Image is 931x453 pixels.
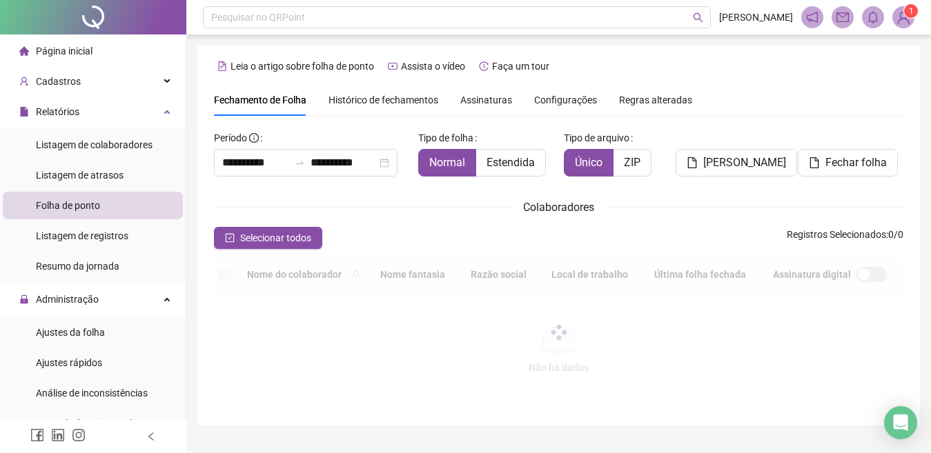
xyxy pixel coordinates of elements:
[19,294,29,304] span: lock
[19,107,29,117] span: file
[294,157,305,168] span: swap-right
[51,428,65,442] span: linkedin
[217,61,227,71] span: file-text
[624,156,640,169] span: ZIP
[329,94,438,105] span: Histórico de fechamentos
[36,200,100,211] span: Folha de ponto
[809,157,820,168] span: file
[836,11,849,23] span: mail
[492,61,549,72] span: Faça um tour
[36,387,148,399] span: Análise de inconsistências
[787,229,886,240] span: Registros Selecionados
[231,61,374,72] span: Leia o artigo sobre folha de ponto
[225,233,235,243] span: check-square
[429,156,465,169] span: Normal
[214,94,306,105] span: Fechamento de Folha
[36,230,128,241] span: Listagem de registros
[806,11,819,23] span: notification
[884,406,917,439] div: Open Intercom Messenger
[36,46,92,57] span: Página inicial
[418,130,473,145] span: Tipo de folha
[564,130,629,145] span: Tipo de arquivo
[19,77,29,86] span: user-add
[36,76,81,87] span: Cadastros
[36,170,124,181] span: Listagem de atrasos
[787,227,903,249] span: : 0 / 0
[893,7,914,28] img: 48939
[703,154,786,171] span: [PERSON_NAME]
[36,261,119,272] span: Resumo da jornada
[214,227,322,249] button: Selecionar todos
[294,157,305,168] span: to
[36,294,99,305] span: Administração
[36,106,79,117] span: Relatórios
[676,149,797,177] button: [PERSON_NAME]
[36,418,165,429] span: Controle de registros de ponto
[798,149,898,177] button: Fechar folha
[240,230,311,245] span: Selecionar todos
[575,156,602,169] span: Único
[687,157,698,168] span: file
[388,61,398,71] span: youtube
[693,12,703,23] span: search
[401,61,465,72] span: Assista o vídeo
[72,428,86,442] span: instagram
[719,10,793,25] span: [PERSON_NAME]
[36,139,153,150] span: Listagem de colaboradores
[867,11,879,23] span: bell
[19,46,29,56] span: home
[825,154,887,171] span: Fechar folha
[249,133,259,143] span: info-circle
[460,95,512,105] span: Assinaturas
[909,6,914,16] span: 1
[36,327,105,338] span: Ajustes da folha
[523,201,594,214] span: Colaboradores
[146,432,156,441] span: left
[36,357,102,368] span: Ajustes rápidos
[904,4,918,18] sup: Atualize o seu contato no menu Meus Dados
[619,95,692,105] span: Regras alteradas
[479,61,489,71] span: history
[487,156,535,169] span: Estendida
[214,132,247,143] span: Período
[30,428,44,442] span: facebook
[534,95,597,105] span: Configurações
